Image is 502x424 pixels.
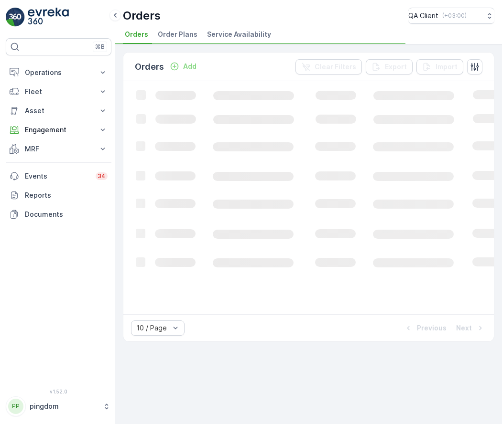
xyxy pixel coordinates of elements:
[166,61,200,72] button: Add
[25,191,108,200] p: Reports
[442,12,467,20] p: ( +03:00 )
[6,101,111,120] button: Asset
[6,396,111,416] button: PPpingdom
[417,323,447,333] p: Previous
[25,68,92,77] p: Operations
[315,62,356,72] p: Clear Filters
[135,60,164,74] p: Orders
[436,62,458,72] p: Import
[25,106,92,116] p: Asset
[385,62,407,72] p: Export
[6,82,111,101] button: Fleet
[183,62,196,71] p: Add
[408,8,494,24] button: QA Client(+03:00)
[456,323,472,333] p: Next
[207,30,271,39] span: Service Availability
[6,205,111,224] a: Documents
[98,172,106,180] p: 34
[25,125,92,135] p: Engagement
[25,144,92,154] p: MRF
[6,8,25,27] img: logo
[6,63,111,82] button: Operations
[416,59,463,74] button: Import
[295,59,362,74] button: Clear Filters
[123,8,161,23] p: Orders
[6,186,111,205] a: Reports
[28,8,69,27] img: logo_light-DOdMpM7g.png
[25,87,92,96] p: Fleet
[6,167,111,186] a: Events34
[125,30,148,39] span: Orders
[158,30,197,39] span: Order Plans
[408,11,438,21] p: QA Client
[25,171,90,181] p: Events
[6,139,111,159] button: MRF
[6,389,111,394] span: v 1.52.0
[8,399,23,414] div: PP
[6,120,111,139] button: Engagement
[455,322,486,334] button: Next
[366,59,413,74] button: Export
[25,210,108,219] p: Documents
[95,43,105,51] p: ⌘B
[403,322,447,334] button: Previous
[30,402,98,411] p: pingdom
